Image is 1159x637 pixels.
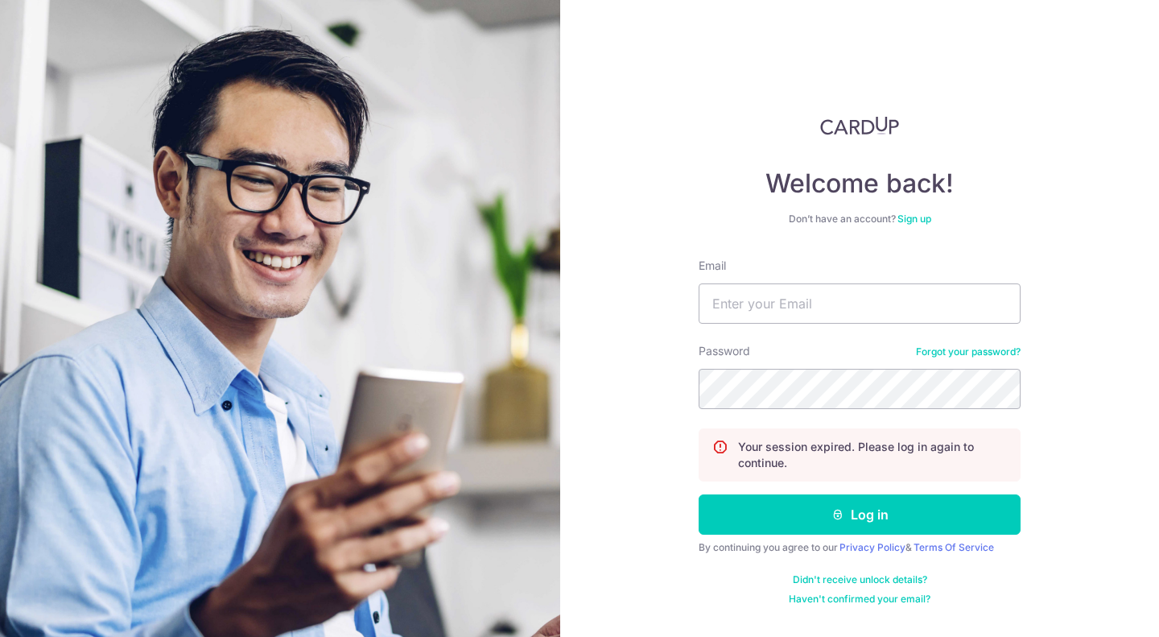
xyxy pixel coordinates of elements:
img: CardUp Logo [820,116,899,135]
label: Password [699,343,750,359]
p: Your session expired. Please log in again to continue. [738,439,1007,471]
a: Sign up [897,213,931,225]
h4: Welcome back! [699,168,1021,200]
input: Enter your Email [699,283,1021,324]
button: Log in [699,494,1021,535]
label: Email [699,258,726,274]
a: Terms Of Service [914,541,994,553]
a: Privacy Policy [839,541,905,553]
div: Don’t have an account? [699,213,1021,225]
a: Haven't confirmed your email? [789,593,930,606]
div: By continuing you agree to our & [699,541,1021,554]
a: Didn't receive unlock details? [793,573,927,586]
a: Forgot your password? [916,345,1021,358]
